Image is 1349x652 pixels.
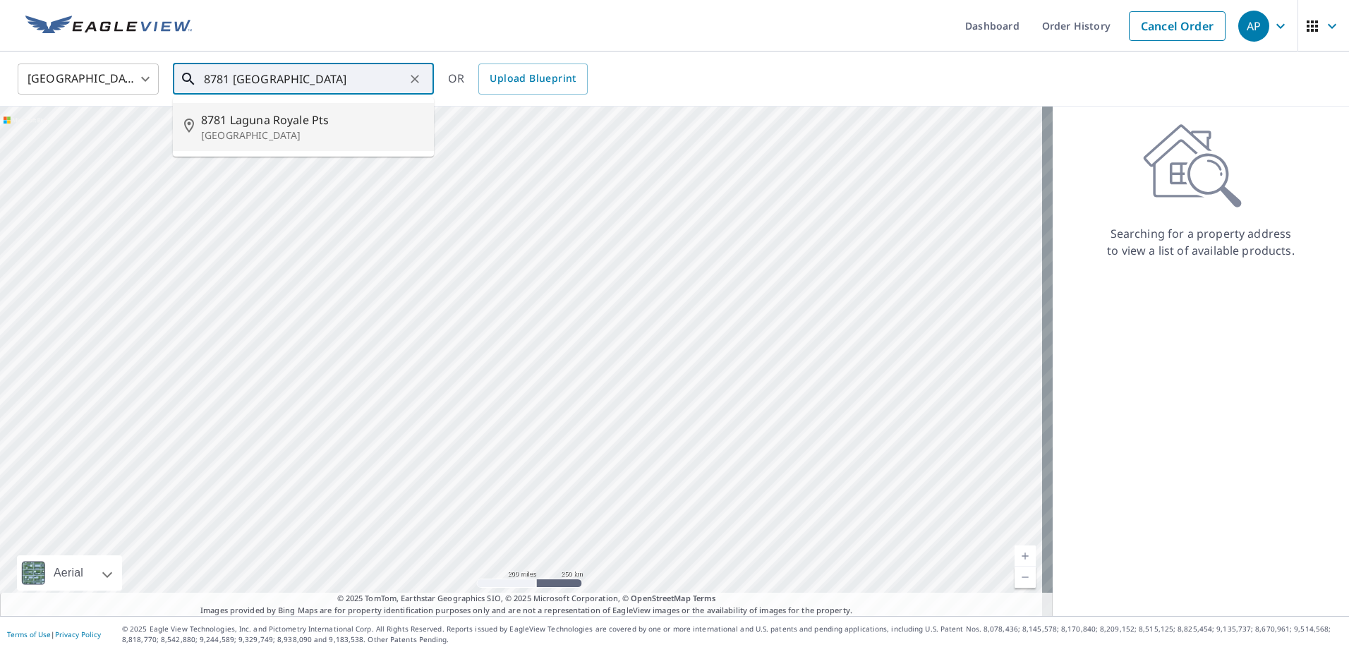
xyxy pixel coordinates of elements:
input: Search by address or latitude-longitude [204,59,405,99]
a: Privacy Policy [55,629,101,639]
div: Aerial [17,555,122,591]
span: Upload Blueprint [490,70,576,87]
div: Aerial [49,555,87,591]
span: © 2025 TomTom, Earthstar Geographics SIO, © 2025 Microsoft Corporation, © [337,593,716,605]
p: © 2025 Eagle View Technologies, Inc. and Pictometry International Corp. All Rights Reserved. Repo... [122,624,1342,645]
span: 8781 Laguna Royale Pts [201,111,423,128]
button: Clear [405,69,425,89]
p: | [7,630,101,639]
div: OR [448,64,588,95]
a: OpenStreetMap [631,593,690,603]
a: Cancel Order [1129,11,1226,41]
p: [GEOGRAPHIC_DATA] [201,128,423,143]
img: EV Logo [25,16,192,37]
a: Terms [693,593,716,603]
a: Current Level 5, Zoom In [1015,545,1036,567]
a: Upload Blueprint [478,64,587,95]
p: Searching for a property address to view a list of available products. [1106,225,1295,259]
div: [GEOGRAPHIC_DATA] [18,59,159,99]
a: Terms of Use [7,629,51,639]
div: AP [1238,11,1269,42]
a: Current Level 5, Zoom Out [1015,567,1036,588]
